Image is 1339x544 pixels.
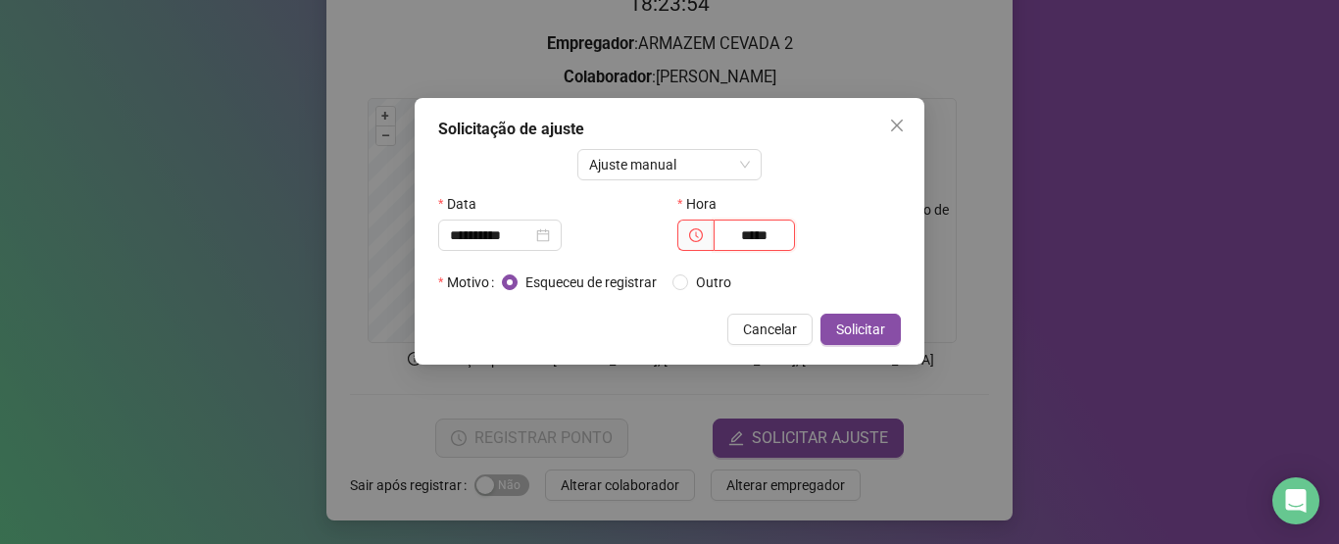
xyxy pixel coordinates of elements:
[589,150,751,179] span: Ajuste manual
[727,314,813,345] button: Cancelar
[689,228,703,242] span: clock-circle
[677,188,729,220] label: Hora
[688,272,739,293] span: Outro
[438,188,489,220] label: Data
[820,314,901,345] button: Solicitar
[1272,477,1319,524] div: Open Intercom Messenger
[889,118,905,133] span: close
[881,110,913,141] button: Close
[743,319,797,340] span: Cancelar
[438,118,901,141] div: Solicitação de ajuste
[518,272,665,293] span: Esqueceu de registrar
[836,319,885,340] span: Solicitar
[438,267,502,298] label: Motivo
